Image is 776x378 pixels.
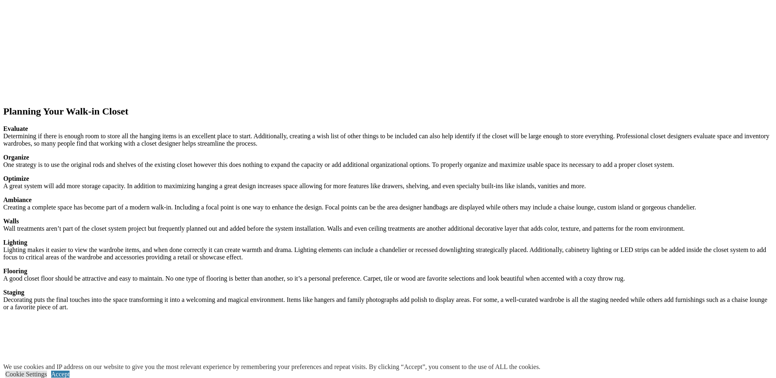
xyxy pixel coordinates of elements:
a: Cookie Settings [5,371,47,378]
strong: Ambiance [3,196,31,203]
strong: Optimize [3,175,29,182]
strong: Flooring [3,268,27,274]
a: Accept [51,371,70,378]
p: Lighting makes it easier to view the wardrobe items, and when done correctly it can create warmth... [3,239,773,261]
p: Decorating puts the final touches into the space transforming it into a welcoming and magical env... [3,289,773,311]
p: Determining if there is enough room to store all the hanging items is an excellent place to start... [3,125,773,147]
strong: Walls [3,218,19,225]
strong: Staging [3,289,25,296]
p: One strategy is to use the original rods and shelves of the existing closet however this does not... [3,154,773,169]
strong: Organize [3,154,29,161]
strong: Evaluate [3,125,28,132]
div: We use cookies and IP address on our website to give you the most relevant experience by remember... [3,363,540,371]
p: Creating a complete space has become part of a modern walk-in. Including a focal point is one way... [3,196,773,211]
p: A good closet floor should be attractive and easy to maintain. No one type of flooring is better ... [3,268,773,282]
p: A great system will add more storage capacity. In addition to maximizing hanging a great design i... [3,175,773,190]
h2: Planning Your Walk-in Closet [3,106,773,117]
p: Wall treatments aren’t part of the closet system project but frequently planned out and added bef... [3,218,773,232]
strong: Lighting [3,239,27,246]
